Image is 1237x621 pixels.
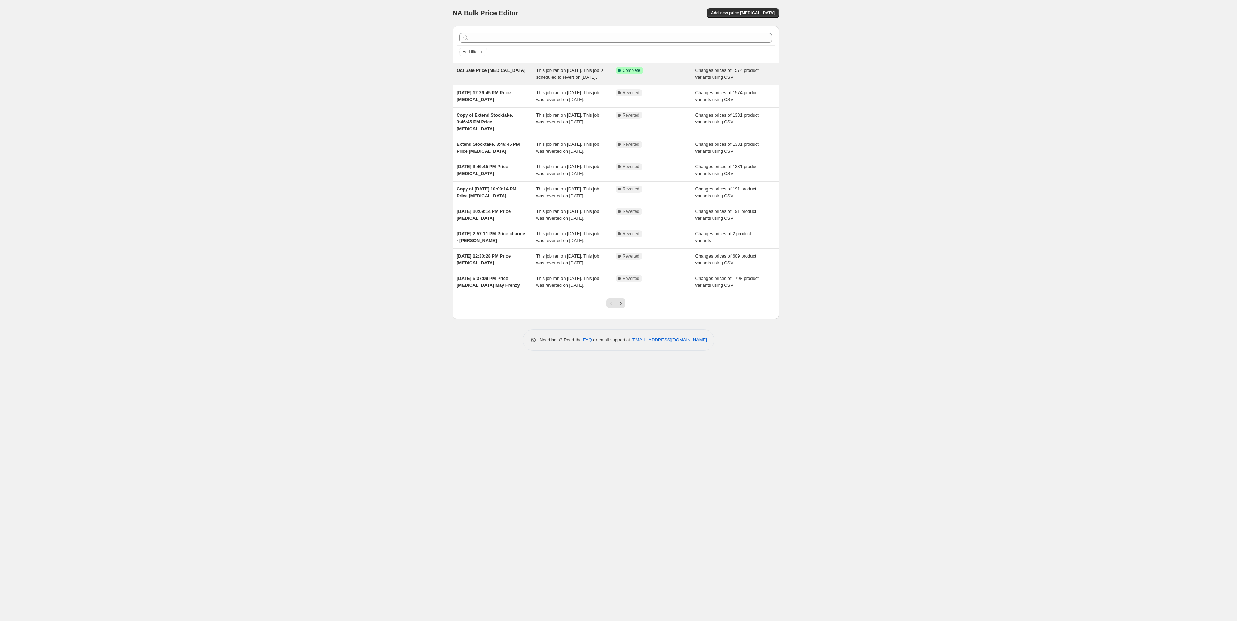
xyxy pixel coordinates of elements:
[695,90,759,102] span: Changes prices of 1574 product variants using CSV
[453,9,518,17] span: NA Bulk Price Editor
[536,68,604,80] span: This job ran on [DATE]. This job is scheduled to revert on [DATE].
[695,253,756,265] span: Changes prices of 609 product variants using CSV
[457,186,516,198] span: Copy of [DATE] 10:09:14 PM Price [MEDICAL_DATA]
[606,298,625,308] nav: Pagination
[536,276,599,288] span: This job ran on [DATE]. This job was reverted on [DATE].
[457,68,525,73] span: Oct Sale Price [MEDICAL_DATA]
[457,231,525,243] span: [DATE] 2:57:11 PM Price change - [PERSON_NAME]
[536,209,599,221] span: This job ran on [DATE]. This job was reverted on [DATE].
[623,276,639,281] span: Reverted
[457,276,520,288] span: [DATE] 5:37:09 PM Price [MEDICAL_DATA] May Frenzy
[459,48,487,56] button: Add filter
[623,164,639,170] span: Reverted
[616,298,625,308] button: Next
[457,112,513,131] span: Copy of Extend Stocktake, 3:46:45 PM Price [MEDICAL_DATA]
[695,186,756,198] span: Changes prices of 191 product variants using CSV
[592,337,632,342] span: or email support at
[536,90,599,102] span: This job ran on [DATE]. This job was reverted on [DATE].
[695,142,759,154] span: Changes prices of 1331 product variants using CSV
[457,90,511,102] span: [DATE] 12:26:45 PM Price [MEDICAL_DATA]
[457,209,511,221] span: [DATE] 10:09:14 PM Price [MEDICAL_DATA]
[707,8,779,18] button: Add new price [MEDICAL_DATA]
[695,231,751,243] span: Changes prices of 2 product variants
[583,337,592,342] a: FAQ
[539,337,583,342] span: Need help? Read the
[457,253,511,265] span: [DATE] 12:30:28 PM Price [MEDICAL_DATA]
[632,337,707,342] a: [EMAIL_ADDRESS][DOMAIN_NAME]
[695,164,759,176] span: Changes prices of 1331 product variants using CSV
[623,253,639,259] span: Reverted
[457,164,508,176] span: [DATE] 3:46:45 PM Price [MEDICAL_DATA]
[536,112,599,124] span: This job ran on [DATE]. This job was reverted on [DATE].
[463,49,479,55] span: Add filter
[623,186,639,192] span: Reverted
[623,142,639,147] span: Reverted
[536,253,599,265] span: This job ran on [DATE]. This job was reverted on [DATE].
[695,276,759,288] span: Changes prices of 1798 product variants using CSV
[536,142,599,154] span: This job ran on [DATE]. This job was reverted on [DATE].
[695,112,759,124] span: Changes prices of 1331 product variants using CSV
[623,68,640,73] span: Complete
[536,186,599,198] span: This job ran on [DATE]. This job was reverted on [DATE].
[457,142,520,154] span: Extend Stocktake, 3:46:45 PM Price [MEDICAL_DATA]
[623,112,639,118] span: Reverted
[623,209,639,214] span: Reverted
[695,68,759,80] span: Changes prices of 1574 product variants using CSV
[711,10,775,16] span: Add new price [MEDICAL_DATA]
[623,90,639,96] span: Reverted
[536,164,599,176] span: This job ran on [DATE]. This job was reverted on [DATE].
[623,231,639,237] span: Reverted
[536,231,599,243] span: This job ran on [DATE]. This job was reverted on [DATE].
[695,209,756,221] span: Changes prices of 191 product variants using CSV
